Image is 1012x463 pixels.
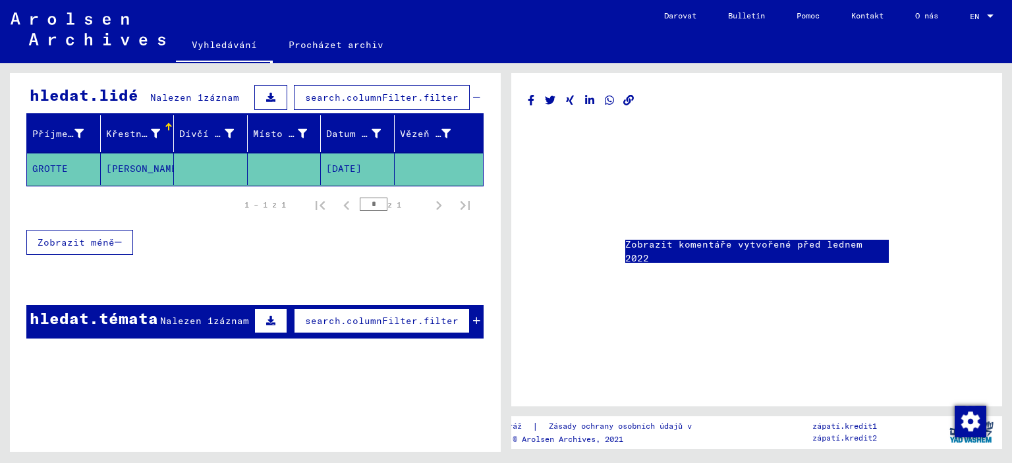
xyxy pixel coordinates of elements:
font: Zobrazit komentáře vytvořené před lednem 2022 [625,238,862,264]
div: Vězeň č. [400,123,468,144]
font: Vězeň č. [400,128,447,140]
font: z 1 [387,200,401,209]
div: Dívčí jméno [179,123,250,144]
div: Místo narození [253,123,324,144]
font: GROTTE [32,163,68,175]
mat-header-cell: Křestní jméno [101,115,175,152]
div: Datum narození [326,123,397,144]
button: search.columnFilter.filter [294,308,470,333]
font: [DATE] [326,163,362,175]
font: Dívčí jméno [179,128,244,140]
button: Předchozí stránka [333,192,360,218]
button: Sdílet na WhatsAppu [603,92,617,109]
font: Příjmení [32,128,80,140]
a: Procházet archiv [273,29,399,61]
font: záznam [204,92,239,103]
mat-header-cell: Vězeň č. [395,115,484,152]
img: yv_logo.png [947,416,996,449]
button: První stránka [307,192,333,218]
font: hledat.lidé [30,85,138,105]
button: Poslední stránka [452,192,478,218]
div: Změna souhlasu [954,405,986,437]
font: Křestní jméno [106,128,183,140]
font: Nalezen 1 [160,315,213,327]
font: Nalezen 1 [150,92,204,103]
font: search.columnFilter.filter [305,92,459,103]
mat-header-cell: Místo narození [248,115,322,152]
button: Sdílet na Twitteru [544,92,557,109]
font: Zásady ochrany osobních údajů v zápatí [549,421,724,431]
font: Datum narození [326,128,409,140]
mat-header-cell: Příjmení [27,115,101,152]
img: Arolsen_neg.svg [11,13,165,45]
button: search.columnFilter.filter [294,85,470,110]
mat-header-cell: Datum narození [321,115,395,152]
button: Sdílet na Facebooku [524,92,538,109]
font: zápatí.kredit2 [812,433,877,443]
div: Křestní jméno [106,123,177,144]
a: Zobrazit komentáře vytvořené před lednem 2022 [625,238,889,265]
font: search.columnFilter.filter [305,315,459,327]
font: Místo narození [253,128,336,140]
button: Kopírovat odkaz [622,92,636,109]
font: | [532,420,538,432]
font: Copyright © Arolsen Archives, 2021 [466,434,623,444]
img: Změna souhlasu [955,406,986,437]
div: Příjmení [32,123,100,144]
a: Vyhledávání [176,29,273,63]
font: [PERSON_NAME] [106,163,183,175]
font: O nás [915,11,938,20]
font: Procházet archiv [289,39,383,51]
a: Zásady ochrany osobních údajů v zápatí [538,420,740,433]
font: zápatí.kredit1 [812,421,877,431]
font: Vyhledávání [192,39,257,51]
font: Bulletin [728,11,765,20]
font: záznam [213,315,249,327]
font: 1 – 1 z 1 [244,200,286,209]
font: hledat.témata [30,308,158,328]
font: Zobrazit méně [38,236,115,248]
button: Další stránka [426,192,452,218]
font: Kontakt [851,11,884,20]
font: Pomoc [797,11,820,20]
font: Darovat [664,11,696,20]
mat-header-cell: Dívčí jméno [174,115,248,152]
button: Zobrazit méně [26,230,133,255]
button: Sdílet na Xingu [563,92,577,109]
font: EN [970,11,979,21]
button: Sdílet na LinkedInu [583,92,597,109]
